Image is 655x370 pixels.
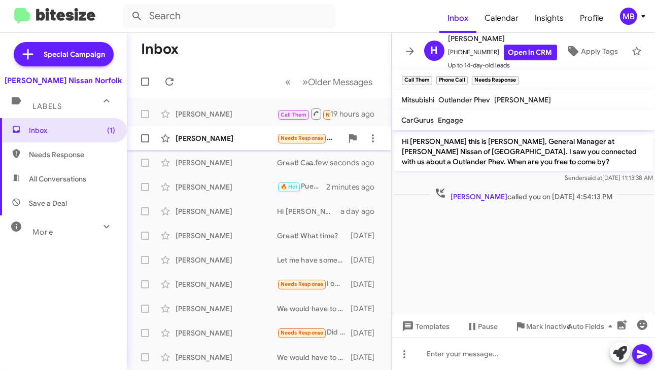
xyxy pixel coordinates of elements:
span: Needs Response [326,112,369,118]
small: Phone Call [436,76,468,85]
a: Special Campaign [14,42,114,66]
div: Great! Can you come in [DATE] or [DATE] to go over options? [277,158,322,168]
span: called you on [DATE] 4:54:13 PM [430,187,616,202]
small: Call Them [402,76,432,85]
div: MB [620,8,637,25]
span: Outlander Phev [439,95,491,104]
div: [PERSON_NAME] [176,231,277,241]
span: Pause [478,317,498,336]
div: Inbound Call [277,107,330,120]
span: All Conversations [29,174,86,184]
span: Labels [32,102,62,111]
span: (1) [107,125,115,135]
div: [DATE] [351,352,383,362]
span: Call Them [281,112,307,118]
div: Hi [PERSON_NAME]. I can come by next week. I'm an uber driver trying to go full time. I need a be... [277,206,340,216]
button: Next [297,71,379,92]
span: Needs Response [281,329,324,336]
p: Hi [PERSON_NAME] this is [PERSON_NAME], General Manager at [PERSON_NAME] Nissan of [GEOGRAPHIC_DA... [394,132,653,171]
span: 🔥 Hot [281,183,298,190]
div: [PERSON_NAME] [176,328,277,338]
div: [PERSON_NAME] [176,304,277,314]
div: a day ago [340,206,383,216]
span: Mark Inactive [527,317,571,336]
button: Previous [280,71,297,92]
span: « [286,76,291,88]
div: [PERSON_NAME] [176,255,277,265]
input: Search [123,4,336,28]
span: » [303,76,308,88]
div: [PERSON_NAME] [176,352,277,362]
div: [DATE] [351,255,383,265]
button: Apply Tags [557,42,627,60]
div: [PERSON_NAME] [176,206,277,216]
div: [PERSON_NAME] [176,133,277,143]
div: [PERSON_NAME] [176,279,277,289]
div: We would have to see it in person to give you our best offer. Let us know when you can come in. [277,352,351,362]
a: Profile [572,4,611,33]
span: [PHONE_NUMBER] [449,45,557,60]
span: Sender [DATE] 11:13:38 AM [565,174,653,181]
div: Great! What time? [277,231,351,241]
a: Inbox [439,4,476,33]
span: Needs Response [29,150,115,160]
div: [DATE] [351,231,383,241]
div: Did you guys have anything in a crew cab /4wd that would be at 35k or very close [277,327,351,339]
div: 19 hours ago [330,109,383,119]
span: said at [584,174,602,181]
button: Mark Inactive [506,317,579,336]
span: Special Campaign [44,49,106,59]
span: Engage [438,116,464,125]
div: We would have to see the vehicle in person to give you our best offer. Do you have 15-20 minutes ... [277,304,351,314]
div: [PERSON_NAME] [176,182,277,192]
nav: Page navigation example [280,71,379,92]
span: Apply Tags [581,42,618,60]
span: [PERSON_NAME] [449,32,557,45]
button: Pause [458,317,506,336]
div: [DATE] [351,304,383,314]
span: CarGurus [402,116,434,125]
span: H [430,43,438,59]
span: [PERSON_NAME] [451,192,507,201]
span: [PERSON_NAME] [495,95,551,104]
div: [DATE] [351,279,383,289]
div: [PERSON_NAME] [176,158,277,168]
div: Puede llegar hoy o manana? [277,181,326,193]
span: More [32,228,53,237]
button: Auto Fields [560,317,625,336]
div: a few seconds ago [322,158,383,168]
a: Calendar [476,4,527,33]
span: Templates [400,317,450,336]
span: Inbox [29,125,115,135]
div: I owe too much on my Altima and my credit ain't where it need to be [277,278,351,290]
div: [PERSON_NAME] [176,109,277,119]
span: Mitsubishi [402,95,435,104]
div: [PERSON_NAME] Nissan Norfolk [5,76,122,86]
span: Older Messages [308,77,373,88]
span: Save a Deal [29,198,67,208]
h1: Inbox [141,41,179,57]
span: Up to 14-day-old leads [449,60,557,70]
button: MB [611,8,644,25]
div: Let me have someone on the team reach out shortly! [277,255,351,265]
div: [DATE] [351,328,383,338]
span: Needs Response [281,135,324,141]
div: That was a month ago I did that application [277,132,342,144]
span: Needs Response [281,281,324,287]
a: Open in CRM [504,45,557,60]
a: Insights [527,4,572,33]
small: Needs Response [472,76,519,85]
div: 2 minutes ago [326,182,383,192]
button: Templates [392,317,458,336]
span: Auto Fields [568,317,616,336]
